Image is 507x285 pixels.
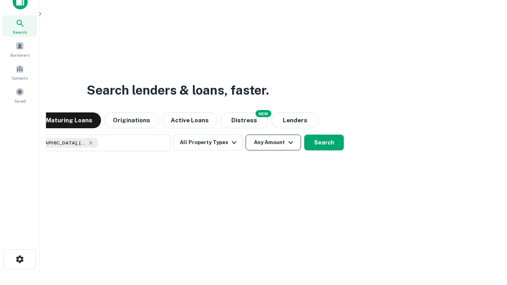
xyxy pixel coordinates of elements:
button: Search [304,135,344,150]
button: Active Loans [162,112,217,128]
button: All Property Types [173,135,242,150]
span: Saved [14,98,26,104]
span: Search [13,29,27,35]
a: Search [2,15,37,37]
button: Lenders [271,112,319,128]
a: Saved [2,84,37,106]
button: [GEOGRAPHIC_DATA], [GEOGRAPHIC_DATA], [GEOGRAPHIC_DATA] [12,135,170,151]
button: Maturing Loans [37,112,101,128]
h3: Search lenders & loans, faster. [87,81,269,100]
iframe: Chat Widget [467,222,507,260]
a: Contacts [2,61,37,83]
button: Any Amount [246,135,301,150]
div: NEW [255,110,271,117]
button: Search distressed loans with lien and other non-mortgage details. [221,112,268,128]
span: [GEOGRAPHIC_DATA], [GEOGRAPHIC_DATA], [GEOGRAPHIC_DATA] [27,139,86,146]
button: Originations [104,112,159,128]
span: Borrowers [10,52,29,58]
span: Contacts [12,75,28,81]
a: Borrowers [2,38,37,60]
